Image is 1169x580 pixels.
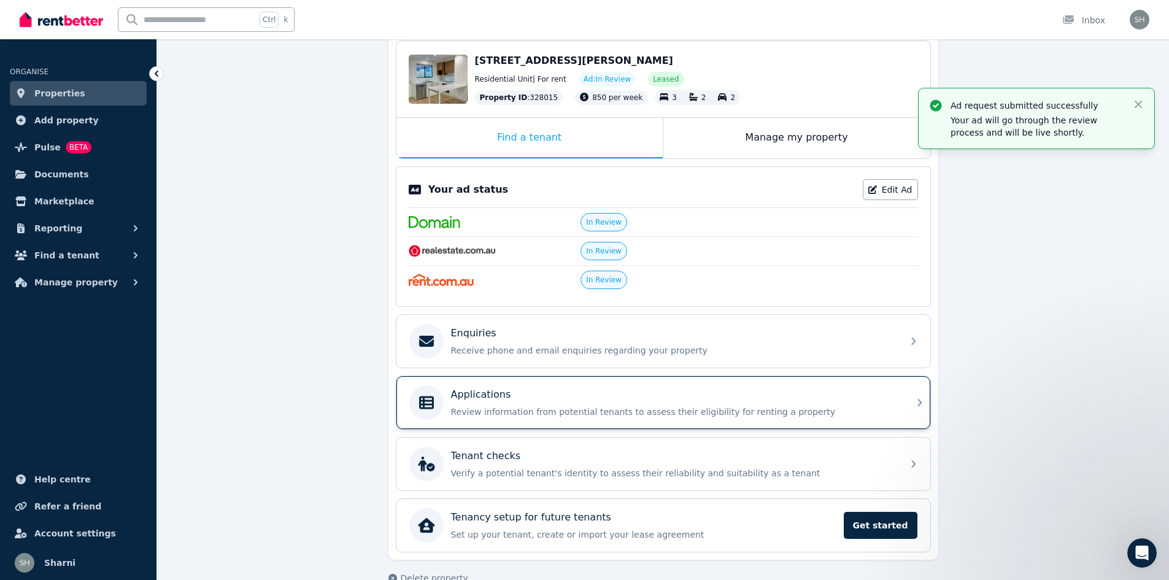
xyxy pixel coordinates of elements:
[409,216,460,228] img: Domain.com.au
[10,135,147,160] a: PulseBETA
[10,270,147,295] button: Manage property
[451,406,895,418] p: Review information from potential tenants to assess their eligibility for renting a property
[396,118,663,158] div: Find a tenant
[409,274,474,286] img: Rent.com.au
[396,438,930,490] a: Tenant checksVerify a potential tenant's identity to assess their reliability and suitability as ...
[396,315,930,368] a: EnquiriesReceive phone and email enquiries regarding your property
[34,167,89,182] span: Documents
[10,189,147,214] a: Marketplace
[34,140,61,155] span: Pulse
[451,387,511,402] p: Applications
[863,179,918,200] a: Edit Ad
[15,553,34,573] img: Sharni
[10,162,147,187] a: Documents
[10,494,147,519] a: Refer a friend
[586,217,622,227] span: In Review
[10,243,147,268] button: Find a tenant
[1062,14,1105,26] div: Inbox
[951,114,1122,139] p: Your ad will go through the review process and will be live shortly.
[586,275,622,285] span: In Review
[10,108,147,133] a: Add property
[475,74,566,84] span: Residential Unit | For rent
[34,472,91,487] span: Help centre
[34,86,85,101] span: Properties
[592,93,642,102] span: 850 per week
[284,15,288,25] span: k
[480,93,528,102] span: Property ID
[730,93,735,102] span: 2
[409,245,496,257] img: RealEstate.com.au
[1130,10,1149,29] img: Sharni
[428,182,508,197] p: Your ad status
[44,555,75,570] span: Sharni
[584,74,631,84] span: Ad: In Review
[586,246,622,256] span: In Review
[701,93,706,102] span: 2
[663,118,930,158] div: Manage my property
[475,55,673,66] span: [STREET_ADDRESS][PERSON_NAME]
[1127,538,1157,568] iframe: Intercom live chat
[951,99,1122,112] p: Ad request submitted successfully
[66,141,91,153] span: BETA
[34,221,82,236] span: Reporting
[672,93,677,102] span: 3
[34,275,118,290] span: Manage property
[10,216,147,241] button: Reporting
[653,74,679,84] span: Leased
[396,376,930,429] a: ApplicationsReview information from potential tenants to assess their eligibility for renting a p...
[20,10,103,29] img: RentBetter
[844,512,917,539] span: Get started
[396,499,930,552] a: Tenancy setup for future tenantsSet up your tenant, create or import your lease agreementGet started
[10,81,147,106] a: Properties
[475,90,563,105] div: : 328015
[34,248,99,263] span: Find a tenant
[34,499,101,514] span: Refer a friend
[34,194,94,209] span: Marketplace
[10,467,147,492] a: Help centre
[451,510,611,525] p: Tenancy setup for future tenants
[260,12,279,28] span: Ctrl
[10,68,48,76] span: ORGANISE
[451,528,836,541] p: Set up your tenant, create or import your lease agreement
[451,449,521,463] p: Tenant checks
[34,113,99,128] span: Add property
[451,344,895,357] p: Receive phone and email enquiries regarding your property
[451,326,496,341] p: Enquiries
[451,467,895,479] p: Verify a potential tenant's identity to assess their reliability and suitability as a tenant
[10,521,147,546] a: Account settings
[34,526,116,541] span: Account settings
